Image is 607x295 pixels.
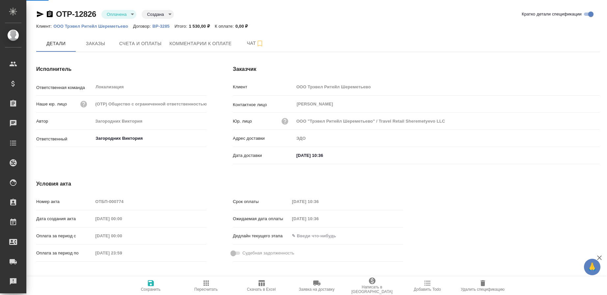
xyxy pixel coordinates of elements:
h4: Исполнитель [36,65,207,73]
p: Юр. лицо [233,118,252,125]
p: Автор [36,118,93,125]
button: 🙏 [584,259,600,275]
span: Заказы [80,40,111,48]
p: Номер акта [36,198,93,205]
p: Дата доставки [233,152,294,159]
p: Оплата за период по [36,250,93,256]
input: Пустое поле [93,197,207,206]
p: Дедлайн текущего этапа [233,233,290,239]
p: Ожидаемая дата оплаты [233,216,290,222]
p: К оплате: [215,24,235,29]
span: 🙏 [587,260,598,274]
div: Оплачена [142,10,174,19]
input: Пустое поле [93,214,151,223]
button: Open [203,138,204,139]
div: Оплачена [101,10,136,19]
p: Наше юр. лицо [36,101,67,107]
h4: Заказчик [233,65,600,73]
input: Пустое поле [290,197,347,206]
input: Пустое поле [93,248,151,258]
p: 1 530,00 ₽ [189,24,215,29]
p: ВР-3285 [152,24,175,29]
p: Клиент [233,84,294,90]
p: Срок оплаты [233,198,290,205]
input: Пустое поле [294,82,600,92]
a: ВР-3285 [152,23,175,29]
p: 0,00 ₽ [235,24,253,29]
span: Комментарии к оплате [170,40,232,48]
span: Судебная задолженность [242,250,294,256]
a: OTP-12826 [56,10,96,18]
input: Пустое поле [93,231,151,241]
button: Скопировать ссылку [46,10,54,18]
button: Оплачена [105,12,128,17]
input: ✎ Введи что-нибудь [290,231,347,241]
input: Пустое поле [294,116,600,126]
span: Чат [239,39,271,47]
svg: Подписаться [256,40,264,47]
p: Клиент: [36,24,53,29]
p: ООО Трэвел Ритейл Шереметьево [53,24,133,29]
a: ООО Трэвел Ритейл Шереметьево [53,23,133,29]
p: Ответственный [36,136,93,142]
p: Ответственная команда [36,84,93,91]
input: Пустое поле [294,133,600,143]
input: Пустое поле [93,99,207,109]
input: Пустое поле [290,214,347,223]
p: Адрес доставки [233,135,294,142]
span: Детали [40,40,72,48]
button: Скопировать ссылку для ЯМессенджера [36,10,44,18]
span: Счета и оплаты [119,40,162,48]
p: Договор: [133,24,152,29]
p: Итого: [175,24,189,29]
p: Дата создания акта [36,216,93,222]
p: Контактное лицо [233,102,294,108]
h4: Условия акта [36,180,403,188]
button: Создана [145,12,166,17]
span: Кратко детали спецификации [522,11,582,17]
input: ✎ Введи что-нибудь [294,151,352,160]
p: Оплата за период с [36,233,93,239]
input: Пустое поле [93,116,207,126]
